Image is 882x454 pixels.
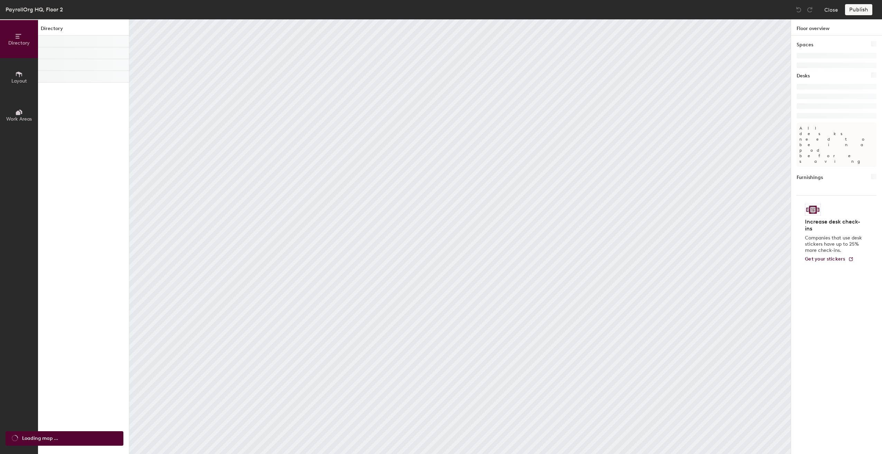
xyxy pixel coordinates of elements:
[791,19,882,36] h1: Floor overview
[797,41,813,49] h1: Spaces
[6,5,63,14] div: PayrollOrg HQ, Floor 2
[129,19,791,454] canvas: Map
[38,25,129,36] h1: Directory
[795,6,802,13] img: Undo
[805,218,864,232] h4: Increase desk check-ins
[824,4,838,15] button: Close
[805,235,864,254] p: Companies that use desk stickers have up to 25% more check-ins.
[6,116,32,122] span: Work Areas
[797,174,823,181] h1: Furnishings
[797,72,810,80] h1: Desks
[805,204,821,216] img: Sticker logo
[805,256,845,262] span: Get your stickers
[797,123,876,167] p: All desks need to be in a pod before saving
[22,435,58,442] span: Loading map ...
[11,78,27,84] span: Layout
[805,256,854,262] a: Get your stickers
[8,40,30,46] span: Directory
[806,6,813,13] img: Redo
